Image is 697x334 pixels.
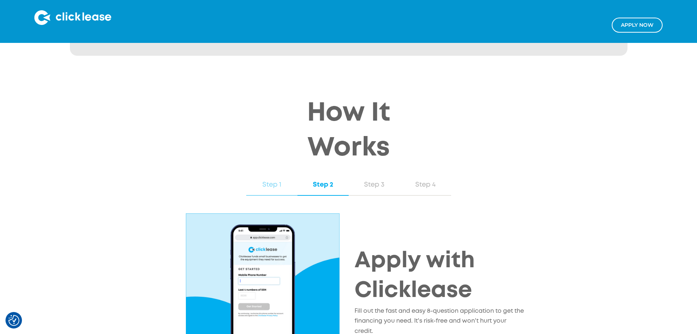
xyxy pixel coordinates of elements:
[8,315,19,326] img: Revisit consent button
[356,180,393,190] div: Step 3
[612,18,663,33] a: Apply NOw
[34,10,111,25] img: Clicklease logo
[276,96,422,166] h2: How It Works
[305,180,341,190] div: Step 2
[407,180,444,190] div: Step 4
[254,180,290,190] div: Step 1
[355,247,526,306] h2: Apply with Clicklease
[8,315,19,326] button: Consent Preferences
